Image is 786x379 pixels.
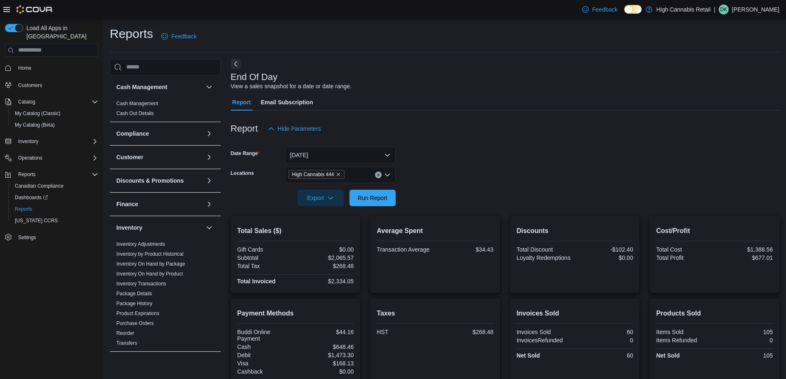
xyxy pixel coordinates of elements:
p: [PERSON_NAME] [732,5,779,14]
h3: Inventory [116,224,142,232]
button: Compliance [204,129,214,139]
a: Inventory On Hand by Product [116,271,183,277]
a: Transfers [116,340,137,346]
button: Clear input [375,172,382,178]
span: Product Expirations [116,310,159,317]
button: Catalog [15,97,38,107]
a: Settings [15,233,39,242]
div: -$102.40 [576,246,633,253]
button: Operations [2,152,101,164]
div: $34.43 [437,246,493,253]
div: $268.48 [437,329,493,335]
span: DK [720,5,727,14]
button: [DATE] [285,147,396,163]
button: Loyalty [204,358,214,368]
span: Package Details [116,290,152,297]
span: Export [302,190,339,206]
button: Run Report [349,190,396,206]
div: $677.01 [716,254,773,261]
button: My Catalog (Beta) [8,119,101,131]
a: Inventory Adjustments [116,241,165,247]
a: Cash Out Details [116,111,154,116]
button: Inventory [116,224,203,232]
button: Cash Management [116,83,203,91]
span: Reports [18,171,35,178]
span: Customers [15,80,98,90]
a: My Catalog (Beta) [12,120,58,130]
strong: Total Invoiced [237,278,276,285]
span: Catalog [18,99,35,105]
div: $1,388.56 [716,246,773,253]
button: Hide Parameters [264,120,324,137]
span: Reports [15,206,32,212]
span: Inventory Adjustments [116,241,165,247]
div: Total Profit [656,254,713,261]
button: Next [231,59,241,69]
span: My Catalog (Beta) [15,122,55,128]
div: $44.16 [297,329,354,335]
h3: Report [231,124,258,134]
a: Feedback [158,28,200,45]
a: Reports [12,204,35,214]
span: Purchase Orders [116,320,154,327]
span: [US_STATE] CCRS [15,217,58,224]
button: Customers [2,79,101,91]
a: Reorder [116,330,134,336]
span: Reports [12,204,98,214]
button: Operations [15,153,46,163]
span: Feedback [171,32,196,40]
div: 60 [576,329,633,335]
a: Purchase Orders [116,320,154,326]
button: Home [2,62,101,74]
div: Inventory [110,239,221,351]
div: HST [377,329,433,335]
h3: Customer [116,153,143,161]
span: Dashboards [12,193,98,202]
div: Invoices Sold [517,329,573,335]
div: $2,065.57 [297,254,354,261]
a: Customers [15,80,45,90]
span: My Catalog (Classic) [12,108,98,118]
span: Reorder [116,330,134,337]
a: Cash Management [116,101,158,106]
button: Discounts & Promotions [116,177,203,185]
p: | [714,5,715,14]
div: 60 [576,352,633,359]
button: Settings [2,231,101,243]
span: My Catalog (Beta) [12,120,98,130]
button: Open list of options [384,172,391,178]
div: Subtotal [237,254,294,261]
div: Total Discount [517,246,573,253]
strong: Net Sold [517,352,540,359]
button: Cash Management [204,82,214,92]
button: Loyalty [116,359,203,367]
a: Canadian Compliance [12,181,67,191]
h3: Discounts & Promotions [116,177,184,185]
span: Operations [15,153,98,163]
span: Run Report [358,194,387,202]
span: My Catalog (Classic) [15,110,61,117]
div: 0 [716,337,773,344]
span: Inventory [18,138,38,145]
h2: Cost/Profit [656,226,773,236]
div: 0 [576,337,633,344]
span: Settings [18,234,36,241]
div: Cash [237,344,294,350]
strong: Net Sold [656,352,680,359]
a: Dashboards [12,193,51,202]
div: $648.46 [297,344,354,350]
div: Items Sold [656,329,713,335]
img: Cova [17,5,53,14]
span: Hide Parameters [278,125,321,133]
a: Package Details [116,291,152,297]
h2: Invoices Sold [517,308,633,318]
button: Canadian Compliance [8,180,101,192]
button: Remove High Cannabis 444 from selection in this group [336,172,341,177]
h2: Average Spent [377,226,493,236]
div: Total Cost [656,246,713,253]
nav: Complex example [5,59,98,265]
div: 105 [716,352,773,359]
h2: Discounts [517,226,633,236]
